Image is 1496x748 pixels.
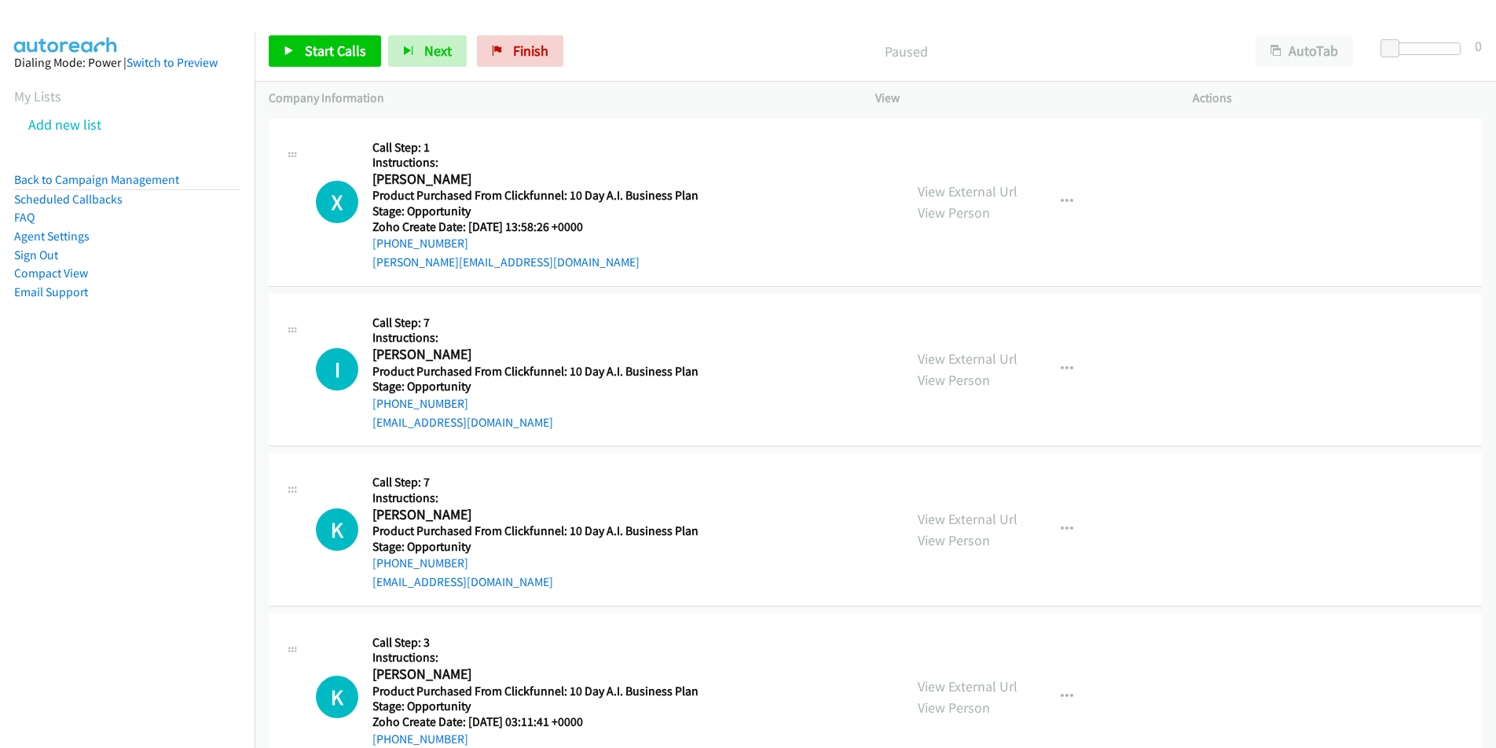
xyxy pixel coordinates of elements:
[372,236,468,251] a: [PHONE_NUMBER]
[1256,35,1353,67] button: AutoTab
[918,350,1017,368] a: View External Url
[372,635,698,651] h5: Call Step: 3
[14,229,90,244] a: Agent Settings
[372,140,698,156] h5: Call Step: 1
[305,42,366,60] span: Start Calls
[316,348,358,390] div: The call is yet to be attempted
[316,676,358,718] h1: K
[14,192,123,207] a: Scheduled Callbacks
[372,396,468,411] a: [PHONE_NUMBER]
[372,731,468,746] a: [PHONE_NUMBER]
[372,188,698,203] h5: Product Purchased From Clickfunnel: 10 Day A.I. Business Plan
[372,155,698,170] h5: Instructions:
[372,714,698,730] h5: Zoho Create Date: [DATE] 03:11:41 +0000
[585,41,1227,62] p: Paused
[372,170,693,189] h2: [PERSON_NAME]
[918,371,990,389] a: View Person
[372,555,468,570] a: [PHONE_NUMBER]
[14,172,179,187] a: Back to Campaign Management
[372,684,698,699] h5: Product Purchased From Clickfunnel: 10 Day A.I. Business Plan
[1475,35,1482,57] div: 0
[269,89,847,108] p: Company Information
[1193,89,1482,108] p: Actions
[316,181,358,223] h1: X
[918,677,1017,695] a: View External Url
[372,539,698,555] h5: Stage: Opportunity
[14,210,35,225] a: FAQ
[372,379,698,394] h5: Stage: Opportunity
[372,574,553,589] a: [EMAIL_ADDRESS][DOMAIN_NAME]
[372,506,693,524] h2: [PERSON_NAME]
[513,42,548,60] span: Finish
[372,203,698,219] h5: Stage: Opportunity
[14,53,240,72] div: Dialing Mode: Power |
[316,676,358,718] div: The call is yet to be attempted
[372,650,698,665] h5: Instructions:
[372,219,698,235] h5: Zoho Create Date: [DATE] 13:58:26 +0000
[14,284,88,299] a: Email Support
[269,35,381,67] a: Start Calls
[388,35,467,67] button: Next
[918,698,990,717] a: View Person
[372,315,698,331] h5: Call Step: 7
[372,346,693,364] h2: [PERSON_NAME]
[14,87,61,105] a: My Lists
[372,255,640,269] a: [PERSON_NAME][EMAIL_ADDRESS][DOMAIN_NAME]
[918,203,990,222] a: View Person
[316,348,358,390] h1: I
[1388,42,1461,55] div: Delay between calls (in seconds)
[372,415,553,430] a: [EMAIL_ADDRESS][DOMAIN_NAME]
[424,42,452,60] span: Next
[372,330,698,346] h5: Instructions:
[372,698,698,714] h5: Stage: Opportunity
[28,115,101,134] a: Add new list
[918,510,1017,528] a: View External Url
[372,665,693,684] h2: [PERSON_NAME]
[14,247,58,262] a: Sign Out
[316,508,358,551] div: The call is yet to be attempted
[477,35,563,67] a: Finish
[372,490,698,506] h5: Instructions:
[316,508,358,551] h1: K
[372,475,698,490] h5: Call Step: 7
[126,55,218,70] a: Switch to Preview
[875,89,1164,108] p: View
[918,182,1017,200] a: View External Url
[372,523,698,539] h5: Product Purchased From Clickfunnel: 10 Day A.I. Business Plan
[1450,311,1496,436] iframe: Resource Center
[918,531,990,549] a: View Person
[14,266,88,280] a: Compact View
[372,364,698,379] h5: Product Purchased From Clickfunnel: 10 Day A.I. Business Plan
[316,181,358,223] div: The call is yet to be attempted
